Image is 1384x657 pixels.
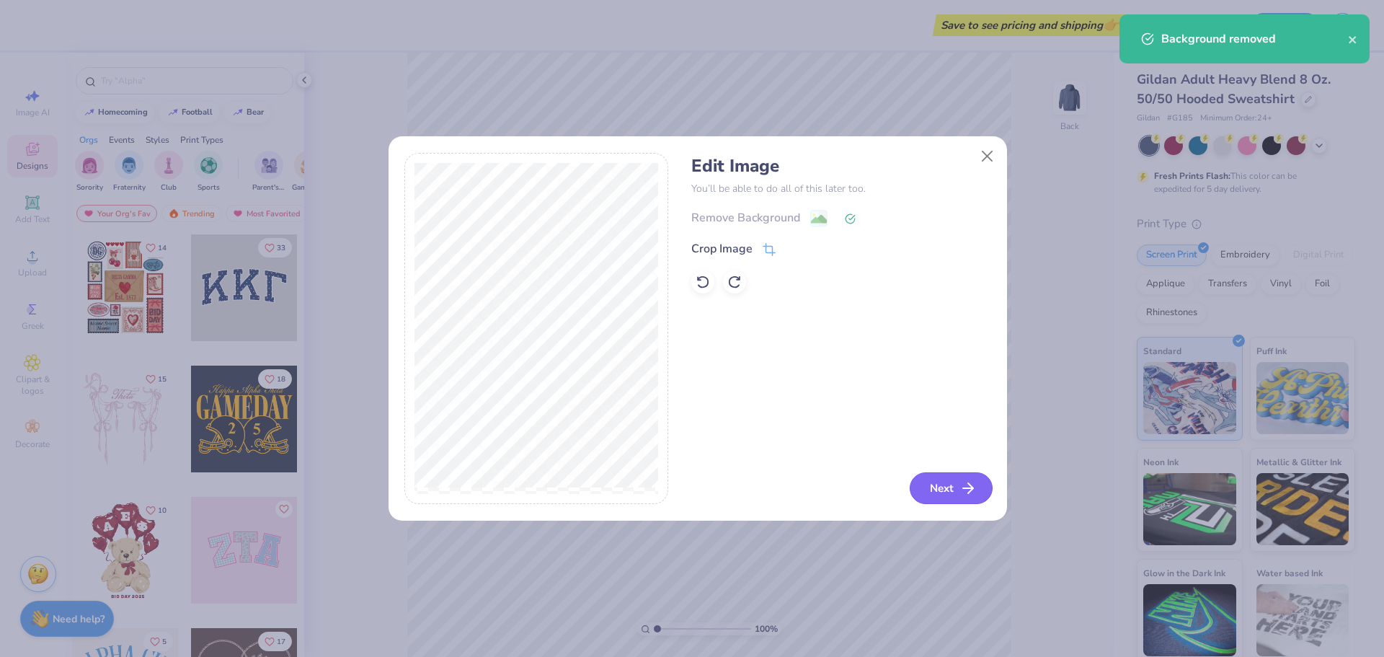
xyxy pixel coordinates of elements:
button: Next [910,472,993,504]
div: Crop Image [691,240,753,257]
button: Close [973,143,1001,170]
h4: Edit Image [691,156,990,177]
button: close [1348,30,1358,48]
div: Background removed [1161,30,1348,48]
p: You’ll be able to do all of this later too. [691,181,990,196]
